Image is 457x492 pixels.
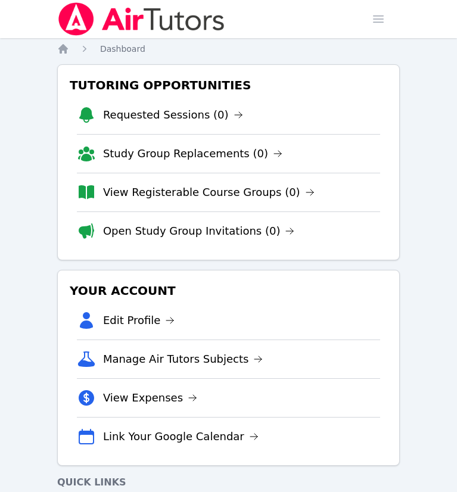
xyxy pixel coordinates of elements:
a: Open Study Group Invitations (0) [103,223,295,239]
a: Link Your Google Calendar [103,428,259,445]
nav: Breadcrumb [57,43,400,55]
a: Dashboard [100,43,145,55]
a: Study Group Replacements (0) [103,145,282,162]
img: Air Tutors [57,2,226,36]
a: Edit Profile [103,312,175,329]
h4: Quick Links [57,475,400,490]
h3: Your Account [67,280,390,301]
h3: Tutoring Opportunities [67,74,390,96]
a: View Expenses [103,390,197,406]
span: Dashboard [100,44,145,54]
a: View Registerable Course Groups (0) [103,184,315,201]
a: Manage Air Tutors Subjects [103,351,263,368]
a: Requested Sessions (0) [103,107,243,123]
